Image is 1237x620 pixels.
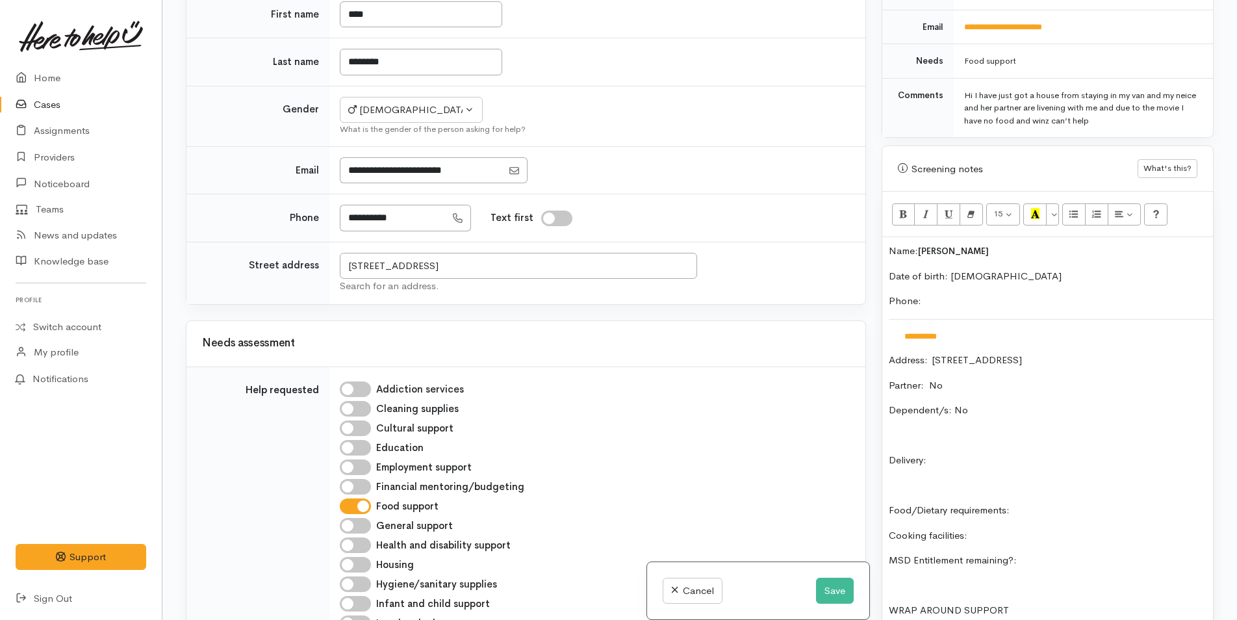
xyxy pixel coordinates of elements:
[889,294,1206,309] p: Phone:
[202,337,850,350] h3: Needs assessment
[986,203,1021,226] button: Font Size
[898,162,1138,177] div: Screening notes
[271,7,319,22] label: First name
[993,208,1002,219] span: 15
[889,353,1206,368] p: Address: [STREET_ADDRESS]
[376,480,524,495] label: Financial mentoring/budgeting
[889,403,1206,418] p: Dependent/s: No
[376,577,497,592] label: Hygiene/sanitary supplies
[376,538,511,553] label: Health and disability support
[376,421,453,436] label: Cultural support
[491,211,533,226] label: Text first
[290,211,319,226] label: Phone
[376,499,439,514] label: Food support
[882,78,954,137] td: Comments
[376,460,472,475] label: Employment support
[914,203,937,226] button: Italic (CTRL+I)
[283,102,319,117] label: Gender
[16,544,146,571] button: Support
[376,382,464,397] label: Addiction services
[296,163,319,178] label: Email
[340,97,483,123] button: Male
[1085,203,1108,226] button: Ordered list (CTRL+SHIFT+NUM8)
[937,203,960,226] button: Underline (CTRL+U)
[1138,159,1197,178] button: What's this?
[889,453,1206,468] p: Delivery:
[273,55,319,70] label: Last name
[348,103,463,118] div: [DEMOGRAPHIC_DATA]
[964,89,1197,127] div: Hi I have just got a house from staying in my van and my neice and her partner are livening with ...
[376,558,414,573] label: Housing
[889,603,1206,618] p: WRAP AROUND SUPPORT
[889,269,1206,284] p: Date of birth: [DEMOGRAPHIC_DATA]
[816,578,854,604] button: Save
[1023,203,1047,226] button: Recent Color
[376,519,453,534] label: General support
[340,253,697,279] input: Enter a location
[889,378,1206,393] p: Partner: No
[882,44,954,79] td: Needs
[889,244,1206,259] p: Name:
[1144,203,1167,226] button: Help
[376,597,490,612] label: Infant and child support
[249,258,319,273] label: Street address
[1108,203,1141,226] button: Paragraph
[1062,203,1086,226] button: Unordered list (CTRL+SHIFT+NUM7)
[889,553,1206,568] p: MSD Entitlement remaining?:
[892,203,915,226] button: Bold (CTRL+B)
[960,203,983,226] button: Remove Font Style (CTRL+\)
[16,291,146,309] h6: Profile
[376,402,459,417] label: Cleaning supplies
[376,441,424,456] label: Education
[889,528,1206,543] p: Cooking facilities:
[1046,203,1059,226] button: More Color
[340,123,850,136] div: What is the gender of the person asking for help?
[882,10,954,44] td: Email
[918,246,989,257] span: [PERSON_NAME]
[889,503,1206,518] p: Food/Dietary requirements:
[663,578,722,604] a: Cancel
[340,279,850,294] div: Search for an address.
[964,55,1197,68] div: Food support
